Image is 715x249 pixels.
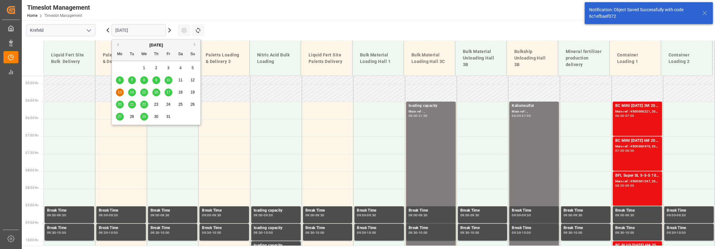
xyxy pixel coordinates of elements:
span: 25 [178,102,182,107]
div: 09:30 [367,214,376,217]
div: Choose Sunday, October 5th, 2025 [189,64,197,72]
div: Break Time [305,208,350,214]
div: Choose Friday, October 31st, 2025 [165,113,172,121]
span: 07:30 Hr [26,151,38,155]
div: Main ref : , [512,109,556,114]
div: Choose Saturday, October 11th, 2025 [177,76,185,84]
span: 26 [190,102,194,107]
div: Break Time [460,225,505,231]
div: 09:30 [573,214,583,217]
div: Break Time [47,208,92,214]
div: 10:00 [367,231,376,234]
div: 10:00 [161,231,170,234]
span: 7 [131,78,133,82]
div: Choose Wednesday, October 8th, 2025 [140,76,148,84]
div: 09:30 [357,231,366,234]
span: 1 [143,66,145,70]
div: - [211,214,212,217]
div: Break Time [305,225,350,231]
div: Choose Monday, October 27th, 2025 [116,113,124,121]
span: 20 [118,102,122,107]
div: Break Time [409,208,453,214]
div: 08:00 [625,149,634,152]
div: - [56,231,57,234]
div: Choose Thursday, October 9th, 2025 [152,76,160,84]
div: Main ref : 4500000470, 2000000370 [615,144,660,149]
div: Bulkship Unloading Hall 3B [512,46,553,70]
div: - [624,149,625,152]
button: Previous Month [115,43,119,46]
div: 09:30 [254,231,263,234]
div: 21:00 [522,114,531,117]
div: 09:30 [47,231,56,234]
div: Break Time [202,208,247,214]
div: BC MINI [DATE] 3M 20kg (x48) BR MTO [615,103,660,109]
div: 09:30 [625,214,634,217]
div: 09:30 [109,214,118,217]
div: Break Time [151,208,195,214]
div: Choose Thursday, October 23rd, 2025 [152,101,160,108]
div: 10:00 [264,231,273,234]
span: 9 [155,78,157,82]
span: 15 [142,90,146,94]
div: - [211,231,212,234]
a: Home [27,13,37,18]
div: - [366,214,367,217]
span: 31 [166,114,170,119]
span: 13 [118,90,122,94]
div: 06:00 [615,114,624,117]
div: 10:00 [677,231,686,234]
div: We [140,50,148,58]
div: - [469,214,470,217]
div: Liquid Fert Site Paletts Delivery [306,49,347,67]
div: Container Loading 2 [666,49,707,67]
div: - [624,114,625,117]
span: 2 [155,66,157,70]
span: 19 [190,90,194,94]
div: Main ref : 4500000221, 2000000024 [615,109,660,114]
span: 11 [178,78,182,82]
span: 27 [118,114,122,119]
div: Break Time [357,208,401,214]
div: Choose Thursday, October 16th, 2025 [152,89,160,96]
div: Break Time [564,225,608,231]
div: 09:30 [522,214,531,217]
div: - [314,214,315,217]
div: 09:30 [99,231,108,234]
div: 06:00 [512,114,521,117]
div: loading capacity [254,242,298,249]
input: Type to search/select [26,24,95,36]
div: Nitric Acid Bulk Loading [255,49,296,67]
div: 09:00 [151,214,160,217]
div: month 2025-10 [114,62,199,123]
span: 8 [143,78,145,82]
div: Choose Wednesday, October 29th, 2025 [140,113,148,121]
div: 07:00 [625,114,634,117]
span: 29 [142,114,146,119]
div: Tu [128,50,136,58]
div: 09:30 [419,214,428,217]
div: 09:30 [305,231,314,234]
div: Choose Sunday, October 12th, 2025 [189,76,197,84]
div: 09:00 [564,214,573,217]
button: Next Month [194,43,198,46]
div: 10:00 [419,231,428,234]
div: - [108,231,109,234]
div: 10:00 [522,231,531,234]
div: 09:00 [667,214,676,217]
span: 06:30 Hr [26,116,38,120]
div: Mo [116,50,124,58]
div: loading capacity [254,225,298,231]
div: Choose Wednesday, October 15th, 2025 [140,89,148,96]
div: 09:00 [305,214,314,217]
div: Choose Sunday, October 19th, 2025 [189,89,197,96]
div: - [314,231,315,234]
div: Choose Saturday, October 25th, 2025 [177,101,185,108]
div: Break Time [667,208,711,214]
div: 09:00 [460,214,469,217]
div: 09:30 [57,214,66,217]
